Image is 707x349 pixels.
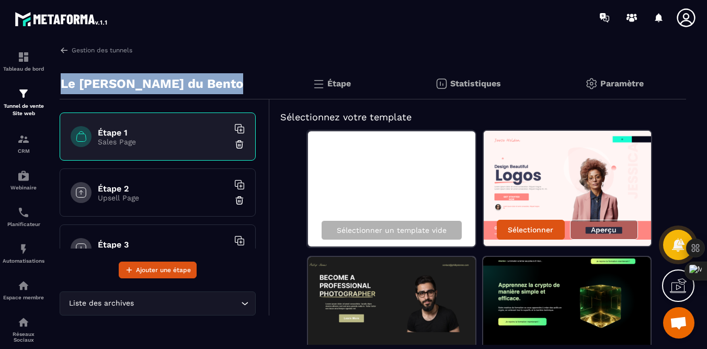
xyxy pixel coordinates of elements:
[27,27,118,36] div: Domaine: [DOMAIN_NAME]
[42,61,51,69] img: tab_domain_overview_orange.svg
[98,138,229,146] p: Sales Page
[17,206,30,219] img: scheduler
[280,110,676,125] h5: Sélectionnez votre template
[663,307,694,339] div: Ouvrir le chat
[60,46,132,55] a: Gestion des tunnels
[54,62,81,69] div: Domaine
[3,221,44,227] p: Planificateur
[3,331,44,343] p: Réseaux Sociaux
[17,17,25,25] img: logo_orange.svg
[61,73,243,94] p: Le [PERSON_NAME] du Bento
[312,77,325,90] img: bars.0d591741.svg
[98,184,229,194] h6: Étape 2
[136,265,191,275] span: Ajouter une étape
[60,291,256,316] div: Search for option
[508,226,553,234] p: Sélectionner
[234,139,245,150] img: trash
[3,272,44,308] a: automationsautomationsEspace membre
[600,78,644,88] p: Paramètre
[3,295,44,300] p: Espace membre
[3,162,44,198] a: automationsautomationsWebinaire
[234,195,245,206] img: trash
[484,131,651,246] img: image
[585,77,598,90] img: setting-gr.5f69749f.svg
[450,78,501,88] p: Statistiques
[17,51,30,63] img: formation
[3,66,44,72] p: Tableau de bord
[15,9,109,28] img: logo
[98,240,229,250] h6: Étape 3
[337,226,447,234] p: Sélectionner un template vide
[29,17,51,25] div: v 4.0.25
[130,62,160,69] div: Mots-clés
[98,194,229,202] p: Upsell Page
[17,170,30,182] img: automations
[3,125,44,162] a: formationformationCRM
[327,78,351,88] p: Étape
[98,128,229,138] h6: Étape 1
[17,133,30,145] img: formation
[3,148,44,154] p: CRM
[119,262,197,278] button: Ajouter une étape
[3,198,44,235] a: schedulerschedulerPlanificateur
[119,61,127,69] img: tab_keywords_by_traffic_grey.svg
[3,258,44,264] p: Automatisations
[60,46,69,55] img: arrow
[136,298,238,309] input: Search for option
[17,316,30,329] img: social-network
[3,43,44,80] a: formationformationTableau de bord
[66,298,136,309] span: Liste des archives
[591,226,617,234] p: Aperçu
[435,77,448,90] img: stats.20deebd0.svg
[3,103,44,117] p: Tunnel de vente Site web
[3,235,44,272] a: automationsautomationsAutomatisations
[3,80,44,125] a: formationformationTunnel de vente Site web
[17,27,25,36] img: website_grey.svg
[17,243,30,255] img: automations
[17,87,30,100] img: formation
[3,185,44,190] p: Webinaire
[17,279,30,292] img: automations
